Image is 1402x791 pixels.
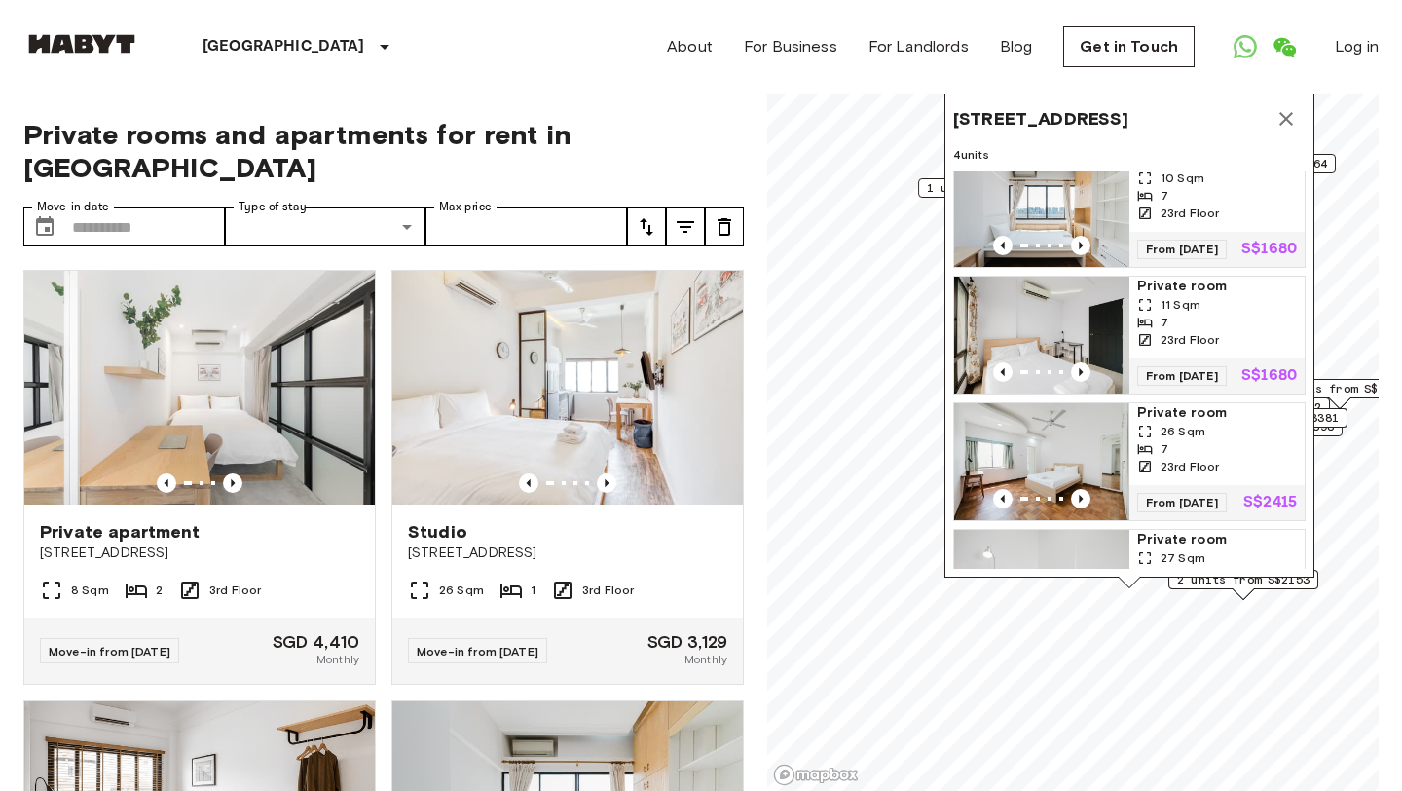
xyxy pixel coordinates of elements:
button: Previous image [597,473,616,493]
span: SGD 4,410 [273,633,359,651]
button: Choose date [25,207,64,246]
span: 26 Sqm [1161,423,1205,440]
a: About [667,35,713,58]
span: Private room [1137,403,1297,423]
button: Previous image [157,473,176,493]
span: 1 [531,582,535,599]
a: Mapbox logo [773,764,859,786]
span: 23rd Floor [1161,458,1220,475]
button: tune [705,207,744,246]
span: 7 [1161,567,1168,584]
button: Previous image [993,362,1013,382]
span: Private room [1137,277,1297,296]
img: Habyt [23,34,140,54]
a: Marketing picture of unit SG-01-108-001-002Previous imagePrevious imagePrivate room26 Sqm723rd Fl... [953,402,1306,521]
span: SGD 3,129 [647,633,727,651]
span: Move-in from [DATE] [417,644,538,659]
span: 1 units from S$3381 [1206,409,1339,427]
span: 7 [1161,314,1168,331]
button: Previous image [993,489,1013,508]
span: 2 [156,582,163,599]
button: Previous image [993,236,1013,255]
button: Previous image [1071,236,1090,255]
a: Marketing picture of unit SG-01-059-002-01Previous imagePrevious imagePrivate apartment[STREET_AD... [23,270,376,685]
img: Marketing picture of unit SG-01-108-001-005 [954,150,1129,267]
span: [STREET_ADDRESS] [408,544,727,563]
span: 10 Sqm [1161,169,1204,187]
button: tune [627,207,666,246]
span: 4 units [953,146,1306,164]
span: From [DATE] [1137,240,1227,259]
span: 26 Sqm [439,582,484,599]
span: Studio [408,520,467,544]
label: Type of stay [239,199,307,215]
span: 23rd Floor [1161,331,1220,349]
button: Previous image [519,473,538,493]
img: Marketing picture of unit SG-01-108-001-001 [954,530,1129,647]
span: 1 units from S$3864 [1195,155,1327,172]
a: Marketing picture of unit SG-01-054-010-01Previous imagePrevious imageStudio[STREET_ADDRESS]26 Sq... [391,270,744,685]
img: Marketing picture of unit SG-01-054-010-01 [392,271,743,505]
span: Private rooms and apartments for rent in [GEOGRAPHIC_DATA] [23,118,744,184]
label: Max price [439,199,492,215]
div: Map marker [1168,570,1318,600]
span: 3rd Floor [582,582,634,599]
span: 1 units from S$2704 [927,179,1059,197]
a: Marketing picture of unit SG-01-108-001-006Previous imagePrevious imagePrivate room11 Sqm723rd Fl... [953,276,1306,395]
span: Private room [1137,530,1297,549]
button: Previous image [1071,362,1090,382]
a: For Landlords [868,35,969,58]
a: Get in Touch [1063,26,1195,67]
label: Move-in date [37,199,109,215]
span: 7 [1161,440,1168,458]
span: From [DATE] [1137,366,1227,386]
p: S$2415 [1243,495,1297,510]
span: Monthly [684,651,727,668]
img: Marketing picture of unit SG-01-108-001-006 [954,277,1129,394]
div: Map marker [918,178,1068,208]
span: 7 [1161,187,1168,205]
a: Marketing picture of unit SG-01-108-001-005Previous imagePrevious imagePrivate room10 Sqm723rd Fl... [953,149,1306,268]
a: Open WhatsApp [1226,27,1265,66]
span: Move-in from [DATE] [49,644,170,659]
button: Previous image [223,473,242,493]
p: S$1680 [1241,242,1297,257]
span: [STREET_ADDRESS] [953,107,1128,131]
a: For Business [744,35,837,58]
span: 3rd Floor [209,582,261,599]
span: Monthly [316,651,359,668]
p: [GEOGRAPHIC_DATA] [203,35,365,58]
span: Private apartment [40,520,201,544]
span: 8 Sqm [71,582,109,599]
span: 27 Sqm [1161,549,1205,567]
span: [STREET_ADDRESS] [40,544,359,563]
a: Blog [1000,35,1033,58]
div: Map marker [1186,154,1336,184]
a: Open WeChat [1265,27,1304,66]
button: tune [666,207,705,246]
span: From [DATE] [1137,493,1227,512]
a: Log in [1335,35,1379,58]
img: Marketing picture of unit SG-01-108-001-002 [954,403,1129,520]
a: Marketing picture of unit SG-01-108-001-001Previous imagePrevious imagePrivate room27 Sqm723rd Fl... [953,529,1306,648]
img: Marketing picture of unit SG-01-059-002-01 [24,271,375,505]
span: 23rd Floor [1161,205,1220,222]
div: Map marker [944,91,1314,588]
button: Previous image [1071,489,1090,508]
div: Map marker [1198,408,1347,438]
span: 11 Sqm [1161,296,1200,314]
p: S$1680 [1241,368,1297,384]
